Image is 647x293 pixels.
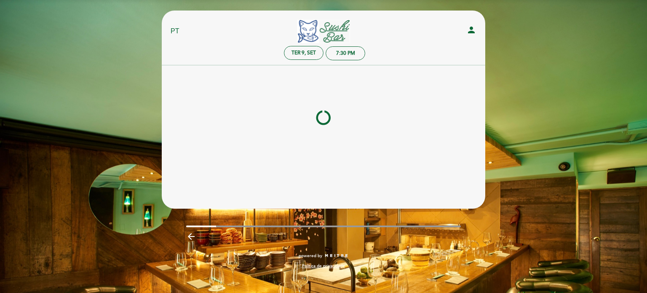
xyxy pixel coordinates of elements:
a: Política de privacidade [302,263,345,269]
i: arrow_backward [186,231,196,242]
a: SUSHI BAR [271,20,376,43]
div: 7:30 PM [336,50,355,56]
span: powered by [299,253,322,259]
a: powered by [299,253,348,259]
img: MEITRE [324,254,348,258]
i: person [466,25,476,35]
div: Ter 9, set [291,50,316,56]
button: person [466,25,476,38]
